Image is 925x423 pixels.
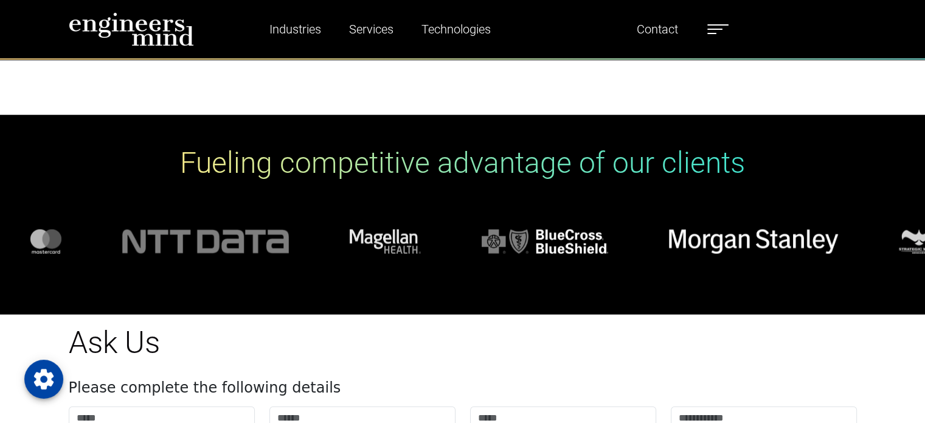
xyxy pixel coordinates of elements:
[669,229,838,254] img: logo
[417,15,496,43] a: Technologies
[482,229,608,254] img: logo
[344,15,398,43] a: Services
[69,379,857,397] h4: Please complete the following details
[69,324,857,361] h1: Ask Us
[122,229,288,254] img: logo
[350,229,421,254] img: logo
[632,15,683,43] a: Contact
[265,15,326,43] a: Industries
[30,229,61,254] img: logo
[69,12,194,46] img: logo
[180,145,745,181] h1: Fueling competitive advantage of our clients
